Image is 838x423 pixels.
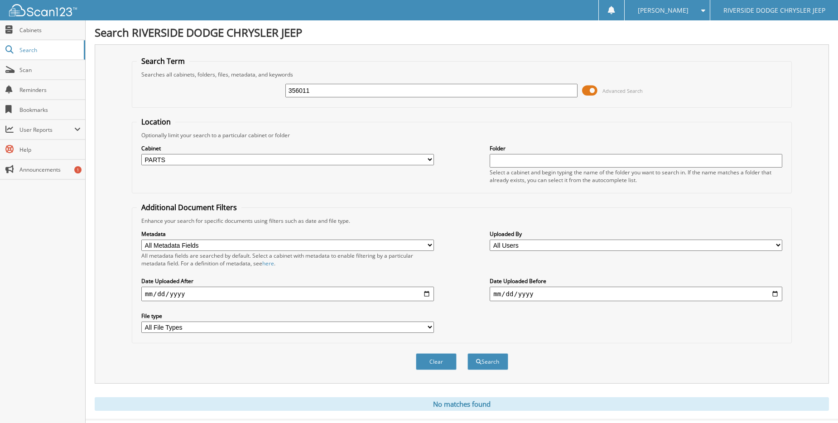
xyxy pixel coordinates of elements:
span: RIVERSIDE DODGE CHRYSLER JEEP [723,8,825,13]
label: Folder [490,144,782,152]
span: User Reports [19,126,74,134]
div: Searches all cabinets, folders, files, metadata, and keywords [137,71,787,78]
a: here [262,260,274,267]
label: Date Uploaded Before [490,277,782,285]
button: Search [467,353,508,370]
span: Announcements [19,166,81,173]
div: 1 [74,166,82,173]
div: Select a cabinet and begin typing the name of the folder you want to search in. If the name match... [490,168,782,184]
span: Scan [19,66,81,74]
label: Cabinet [141,144,434,152]
legend: Search Term [137,56,189,66]
span: Bookmarks [19,106,81,114]
span: Help [19,146,81,154]
input: end [490,287,782,301]
div: Optionally limit your search to a particular cabinet or folder [137,131,787,139]
button: Clear [416,353,457,370]
span: [PERSON_NAME] [638,8,689,13]
legend: Additional Document Filters [137,202,241,212]
img: scan123-logo-white.svg [9,4,77,16]
div: Enhance your search for specific documents using filters such as date and file type. [137,217,787,225]
label: Uploaded By [490,230,782,238]
div: No matches found [95,397,829,411]
input: start [141,287,434,301]
span: Cabinets [19,26,81,34]
label: Date Uploaded After [141,277,434,285]
span: Search [19,46,79,54]
span: Reminders [19,86,81,94]
h1: Search RIVERSIDE DODGE CHRYSLER JEEP [95,25,829,40]
legend: Location [137,117,175,127]
label: File type [141,312,434,320]
label: Metadata [141,230,434,238]
span: Advanced Search [602,87,643,94]
div: All metadata fields are searched by default. Select a cabinet with metadata to enable filtering b... [141,252,434,267]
